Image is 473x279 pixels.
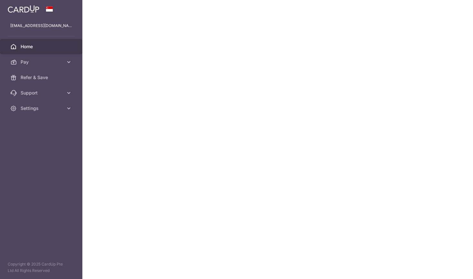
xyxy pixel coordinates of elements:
span: Home [21,43,63,50]
p: tanlorraine18@yahoo.com.sg [10,22,72,29]
span: Settings [21,105,63,112]
span: Support [21,90,63,96]
span: Pay [21,59,63,65]
img: CardUp [8,5,39,13]
span: Refer & Save [21,74,63,81]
